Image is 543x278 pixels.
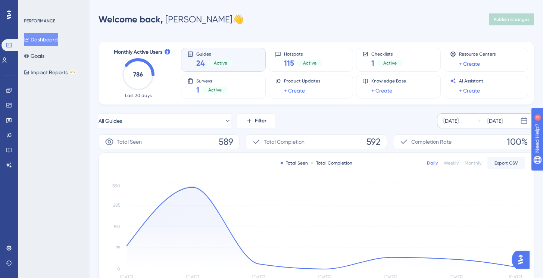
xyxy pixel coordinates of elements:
[18,2,47,11] span: Need Help?
[99,13,244,25] div: [PERSON_NAME] 👋
[489,13,534,25] button: Publish Changes
[196,85,199,95] span: 1
[99,14,163,25] span: Welcome back,
[411,137,452,146] span: Completion Rate
[459,59,480,68] a: + Create
[284,78,320,84] span: Product Updates
[371,86,392,95] a: + Create
[281,160,308,166] div: Total Seen
[24,33,58,46] button: Dashboard
[112,183,120,188] tspan: 380
[303,60,316,66] span: Active
[383,60,397,66] span: Active
[311,160,352,166] div: Total Completion
[219,136,233,148] span: 589
[264,137,305,146] span: Total Completion
[117,137,142,146] span: Total Seen
[465,160,481,166] div: Monthly
[487,157,525,169] button: Export CSV
[214,60,227,66] span: Active
[459,78,483,84] span: AI Assistant
[196,51,233,56] span: Guides
[24,18,55,24] div: PERFORMANCE
[114,48,162,57] span: Monthly Active Users
[371,78,406,84] span: Knowledge Base
[494,160,518,166] span: Export CSV
[427,160,438,166] div: Daily
[117,266,120,272] tspan: 0
[99,113,231,128] button: All Guides
[116,245,120,250] tspan: 95
[196,58,205,68] span: 24
[512,249,534,271] iframe: UserGuiding AI Assistant Launcher
[366,136,381,148] span: 592
[371,58,374,68] span: 1
[443,116,459,125] div: [DATE]
[196,78,228,83] span: Surveys
[255,116,266,125] span: Filter
[237,113,275,128] button: Filter
[459,51,496,57] span: Resource Centers
[24,66,76,79] button: Impact ReportsBETA
[113,203,120,208] tspan: 285
[69,71,76,74] div: BETA
[133,71,143,78] text: 786
[284,58,294,68] span: 115
[507,136,528,148] span: 100%
[24,49,44,63] button: Goals
[113,224,120,229] tspan: 190
[371,51,403,56] span: Checklists
[494,16,530,22] span: Publish Changes
[125,93,152,99] span: Last 30 days
[284,51,322,56] span: Hotspots
[52,4,54,10] div: 3
[284,86,305,95] a: + Create
[99,116,122,125] span: All Guides
[487,116,503,125] div: [DATE]
[459,86,480,95] a: + Create
[444,160,459,166] div: Weekly
[208,87,222,93] span: Active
